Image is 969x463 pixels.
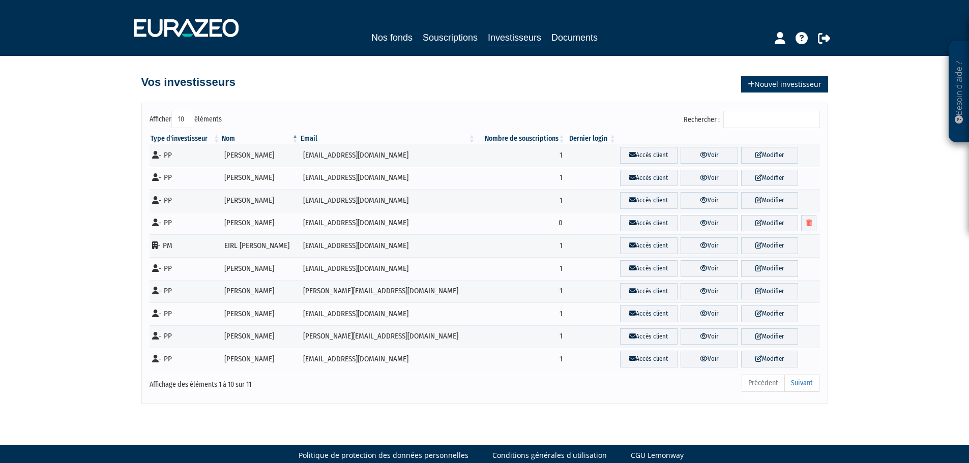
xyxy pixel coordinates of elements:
td: [PERSON_NAME] [221,302,300,325]
div: Affichage des éléments 1 à 10 sur 11 [150,374,420,390]
th: Email : activer pour trier la colonne par ordre croissant [300,134,476,144]
td: 1 [476,257,566,280]
label: Afficher éléments [150,111,222,128]
a: Voir [681,170,738,187]
th: &nbsp; [617,134,820,144]
a: Investisseurs [488,30,541,46]
a: Modifier [741,192,799,209]
td: [PERSON_NAME] [221,167,300,190]
a: Voir [681,147,738,164]
a: Accès client [620,283,678,300]
td: - PM [150,234,221,257]
a: Modifier [741,305,799,322]
td: [PERSON_NAME][EMAIL_ADDRESS][DOMAIN_NAME] [300,325,476,348]
td: [EMAIL_ADDRESS][DOMAIN_NAME] [300,167,476,190]
td: - PP [150,280,221,303]
td: - PP [150,257,221,280]
a: Modifier [741,147,799,164]
td: 1 [476,325,566,348]
select: Afficheréléments [171,111,194,128]
a: Modifier [741,237,799,254]
a: Accès client [620,192,678,209]
td: 1 [476,280,566,303]
td: [EMAIL_ADDRESS][DOMAIN_NAME] [300,234,476,257]
label: Rechercher : [684,111,820,128]
a: Modifier [741,283,799,300]
a: Suivant [784,375,819,392]
td: - PP [150,189,221,212]
a: Voir [681,351,738,367]
a: Politique de protection des données personnelles [299,450,468,460]
a: Nos fonds [371,30,413,45]
td: [EMAIL_ADDRESS][DOMAIN_NAME] [300,348,476,371]
a: Voir [681,215,738,232]
a: Accès client [620,305,678,322]
td: [EMAIL_ADDRESS][DOMAIN_NAME] [300,257,476,280]
td: [EMAIL_ADDRESS][DOMAIN_NAME] [300,302,476,325]
td: 0 [476,212,566,235]
input: Rechercher : [723,111,820,128]
a: CGU Lemonway [631,450,684,460]
td: [PERSON_NAME] [221,212,300,235]
a: Souscriptions [423,30,478,45]
td: - PP [150,348,221,371]
a: Accès client [620,215,678,232]
img: 1732889491-logotype_eurazeo_blanc_rvb.png [134,19,239,37]
td: - PP [150,144,221,167]
th: Nom : activer pour trier la colonne par ordre d&eacute;croissant [221,134,300,144]
td: EIRL [PERSON_NAME] [221,234,300,257]
a: Accès client [620,237,678,254]
a: Modifier [741,328,799,345]
a: Modifier [741,170,799,187]
a: Voir [681,328,738,345]
td: [EMAIL_ADDRESS][DOMAIN_NAME] [300,189,476,212]
td: [PERSON_NAME] [221,280,300,303]
th: Type d'investisseur : activer pour trier la colonne par ordre croissant [150,134,221,144]
p: Besoin d'aide ? [953,46,965,138]
a: Documents [551,30,598,45]
a: Accès client [620,351,678,367]
a: Supprimer [801,215,816,232]
td: - PP [150,302,221,325]
a: Modifier [741,351,799,367]
a: Conditions générales d'utilisation [492,450,607,460]
td: 1 [476,234,566,257]
th: Nombre de souscriptions : activer pour trier la colonne par ordre croissant [476,134,566,144]
td: [EMAIL_ADDRESS][DOMAIN_NAME] [300,144,476,167]
a: Modifier [741,260,799,277]
h4: Vos investisseurs [141,76,236,88]
a: Voir [681,192,738,209]
a: Modifier [741,215,799,232]
td: - PP [150,212,221,235]
a: Voir [681,237,738,254]
td: 1 [476,167,566,190]
a: Voir [681,283,738,300]
td: 1 [476,348,566,371]
a: Accès client [620,260,678,277]
a: Voir [681,305,738,322]
td: [EMAIL_ADDRESS][DOMAIN_NAME] [300,212,476,235]
a: Accès client [620,170,678,187]
a: Voir [681,260,738,277]
td: [PERSON_NAME][EMAIL_ADDRESS][DOMAIN_NAME] [300,280,476,303]
a: Accès client [620,147,678,164]
td: [PERSON_NAME] [221,325,300,348]
td: 1 [476,302,566,325]
th: Dernier login : activer pour trier la colonne par ordre croissant [566,134,617,144]
td: - PP [150,167,221,190]
td: [PERSON_NAME] [221,348,300,371]
td: [PERSON_NAME] [221,257,300,280]
a: Accès client [620,328,678,345]
td: 1 [476,189,566,212]
td: [PERSON_NAME] [221,144,300,167]
td: [PERSON_NAME] [221,189,300,212]
td: - PP [150,325,221,348]
a: Nouvel investisseur [741,76,828,92]
td: 1 [476,144,566,167]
